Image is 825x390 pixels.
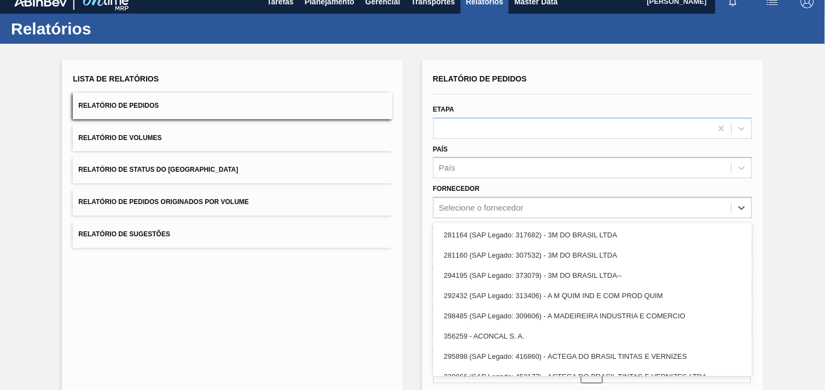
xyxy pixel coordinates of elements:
div: 281164 (SAP Legado: 317682) - 3M DO BRASIL LTDA [433,225,752,245]
label: País [433,145,448,153]
span: Lista de Relatórios [73,74,159,83]
div: 294195 (SAP Legado: 373079) - 3M DO BRASIL LTDA-- [433,265,752,286]
div: 292432 (SAP Legado: 313406) - A M QUIM IND E COM PROD QUIM [433,286,752,306]
h1: Relatórios [11,22,205,35]
span: Relatório de Pedidos [433,74,527,83]
div: 356259 - ACONCAL S. A. [433,326,752,346]
button: Relatório de Pedidos [73,92,392,119]
span: Relatório de Status do [GEOGRAPHIC_DATA] [78,166,238,173]
div: 298485 (SAP Legado: 309606) - A MADEIREIRA INDUSTRIA E COMERCIO [433,306,752,326]
span: Relatório de Pedidos [78,102,159,109]
span: Relatório de Pedidos Originados por Volume [78,198,249,206]
div: 295898 (SAP Legado: 416860) - ACTEGA DO BRASIL TINTAS E VERNIZES [433,346,752,366]
span: Relatório de Volumes [78,134,161,142]
div: 281160 (SAP Legado: 307532) - 3M DO BRASIL LTDA [433,245,752,265]
button: Relatório de Volumes [73,125,392,152]
button: Relatório de Status do [GEOGRAPHIC_DATA] [73,156,392,183]
span: Relatório de Sugestões [78,230,170,238]
button: Relatório de Sugestões [73,221,392,248]
div: Selecione o fornecedor [439,203,524,213]
label: Fornecedor [433,185,480,193]
div: 320966 (SAP Legado: 452177) - ACTEGA DO BRASIL TINTAS E VERNIZES-LTDA.- [433,366,752,387]
div: País [439,164,456,173]
button: Relatório de Pedidos Originados por Volume [73,189,392,216]
label: Etapa [433,106,455,113]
